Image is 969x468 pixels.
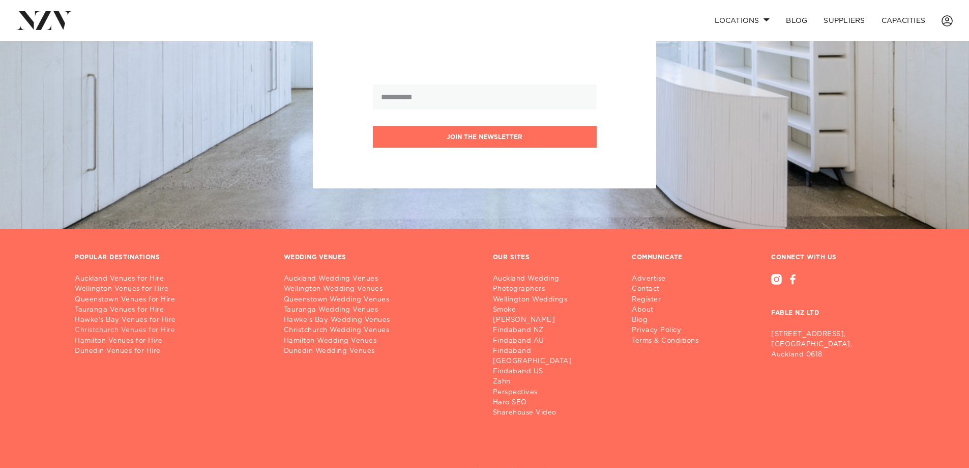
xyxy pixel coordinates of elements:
[284,305,477,315] a: Tauranga Wedding Venues
[815,10,873,32] a: SUPPLIERS
[284,295,477,305] a: Queenstown Wedding Venues
[493,377,616,387] a: Zahn
[493,305,616,315] a: Smoke
[75,274,268,284] a: Auckland Venues for Hire
[632,295,707,305] a: Register
[284,284,477,294] a: Wellington Wedding Venues
[75,254,160,262] h3: POPULAR DESTINATIONS
[75,305,268,315] a: Tauranga Venues for Hire
[16,11,72,30] img: nzv-logo.png
[373,126,597,148] button: Join the newsletter
[493,315,616,325] a: [PERSON_NAME]
[284,346,477,356] a: Dunedin Wedding Venues
[632,284,707,294] a: Contact
[75,336,268,346] a: Hamilton Venues for Hire
[75,284,268,294] a: Wellington Venues for Hire
[632,274,707,284] a: Advertise
[493,388,616,398] a: Perspectives
[632,254,683,262] h3: COMMUNICATE
[75,315,268,325] a: Hawke's Bay Venues for Hire
[284,274,477,284] a: Auckland Wedding Venues
[778,10,815,32] a: BLOG
[284,325,477,336] a: Christchurch Wedding Venues
[284,254,346,262] h3: WEDDING VENUES
[707,10,778,32] a: Locations
[632,315,707,325] a: Blog
[873,10,934,32] a: Capacities
[284,315,477,325] a: Hawke's Bay Wedding Venues
[493,367,616,377] a: Findaband US
[493,346,616,367] a: Findaband [GEOGRAPHIC_DATA]
[493,325,616,336] a: Findaband NZ
[493,398,616,408] a: Haro SEO
[284,336,477,346] a: Hamilton Wedding Venues
[75,295,268,305] a: Queenstown Venues for Hire
[771,285,894,325] h3: FABLE NZ LTD
[493,254,530,262] h3: OUR SITES
[771,254,894,262] h3: CONNECT WITH US
[632,336,707,346] a: Terms & Conditions
[75,346,268,356] a: Dunedin Venues for Hire
[493,336,616,346] a: Findaband AU
[493,408,616,418] a: Sharehouse Video
[493,274,616,294] a: Auckland Wedding Photographers
[75,325,268,336] a: Christchurch Venues for Hire
[771,329,894,360] p: [STREET_ADDRESS], [GEOGRAPHIC_DATA], Auckland 0618
[493,295,616,305] a: Wellington Weddings
[632,325,707,336] a: Privacy Policy
[632,305,707,315] a: About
